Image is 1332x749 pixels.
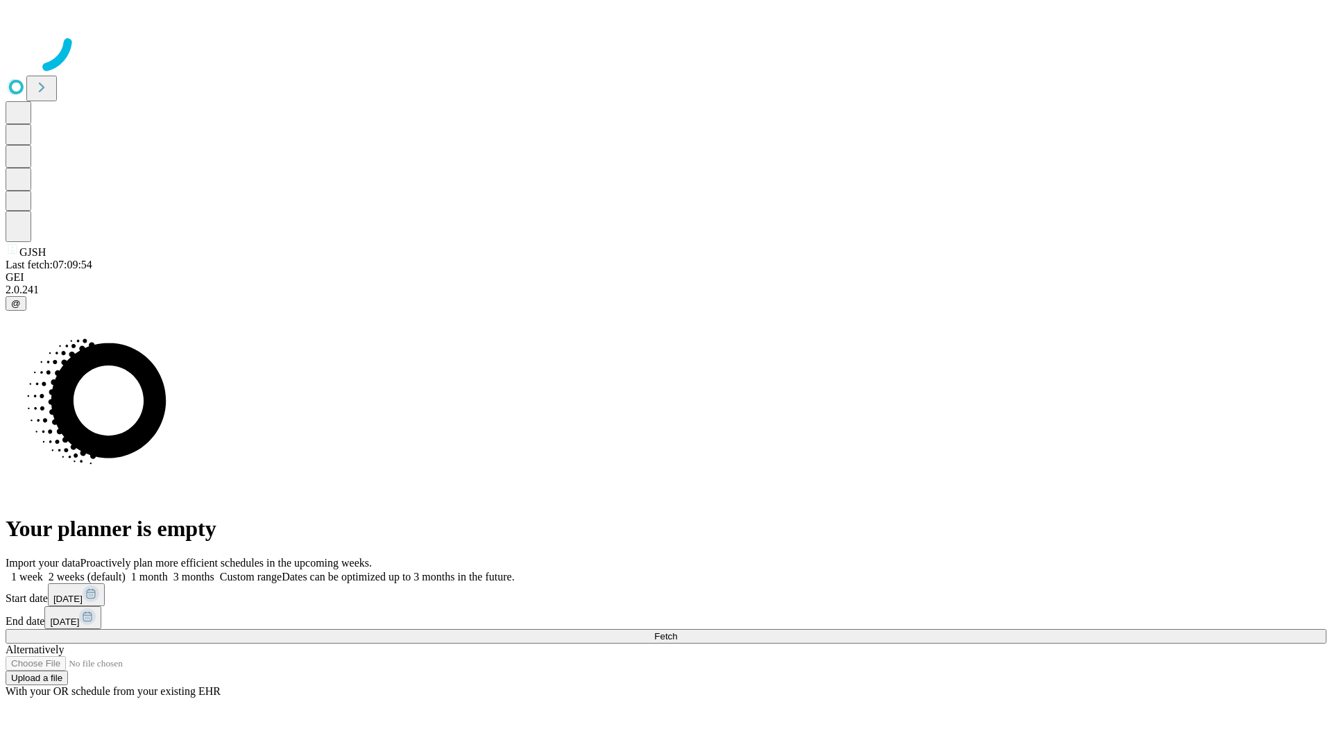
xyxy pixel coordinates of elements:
[6,296,26,311] button: @
[50,617,79,627] span: [DATE]
[282,571,514,583] span: Dates can be optimized up to 3 months in the future.
[6,671,68,685] button: Upload a file
[11,298,21,309] span: @
[173,571,214,583] span: 3 months
[49,571,126,583] span: 2 weeks (default)
[220,571,282,583] span: Custom range
[131,571,168,583] span: 1 month
[53,594,83,604] span: [DATE]
[6,516,1326,542] h1: Your planner is empty
[6,685,221,697] span: With your OR schedule from your existing EHR
[6,271,1326,284] div: GEI
[6,259,92,270] span: Last fetch: 07:09:54
[80,557,372,569] span: Proactively plan more efficient schedules in the upcoming weeks.
[19,246,46,258] span: GJSH
[654,631,677,642] span: Fetch
[6,644,64,655] span: Alternatively
[6,606,1326,629] div: End date
[6,557,80,569] span: Import your data
[48,583,105,606] button: [DATE]
[11,571,43,583] span: 1 week
[6,284,1326,296] div: 2.0.241
[6,583,1326,606] div: Start date
[44,606,101,629] button: [DATE]
[6,629,1326,644] button: Fetch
